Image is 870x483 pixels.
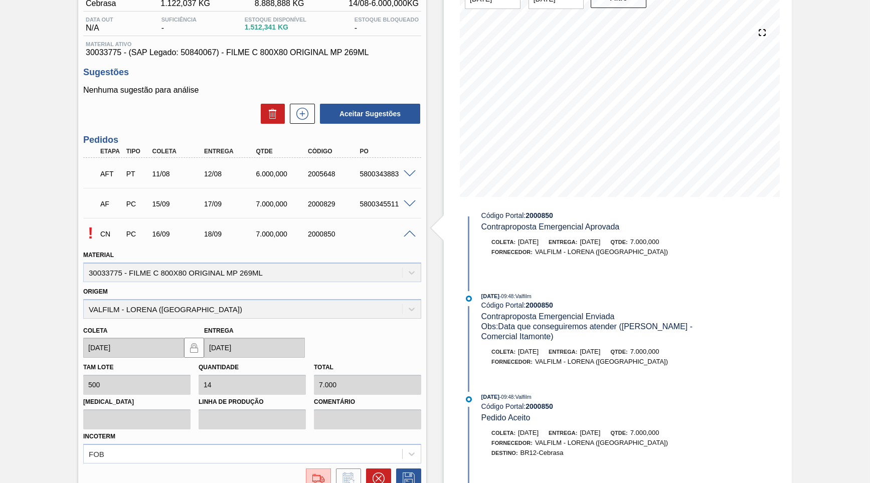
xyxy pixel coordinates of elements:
[202,170,259,178] div: 12/08/2025
[83,364,113,371] label: Tam lote
[526,402,553,410] strong: 2000850
[204,327,234,334] label: Entrega
[161,17,197,23] span: Suficiência
[549,349,577,355] span: Entrega:
[83,327,107,334] label: Coleta
[305,200,363,208] div: 2000829
[499,394,513,400] span: - 09:48
[481,293,499,299] span: [DATE]
[83,67,421,78] h3: Sugestões
[89,449,104,458] div: FOB
[124,230,150,238] div: Pedido de Compra
[83,433,115,440] label: Incoterm
[580,238,600,246] span: [DATE]
[124,148,150,155] div: Tipo
[199,395,306,409] label: Linha de Produção
[549,430,577,436] span: Entrega:
[245,17,306,23] span: Estoque Disponível
[526,211,553,219] strong: 2000850
[86,41,419,47] span: Material ativo
[150,200,208,208] div: 15/09/2025
[355,17,419,23] span: Estoque Bloqueado
[314,364,333,371] label: Total
[202,230,259,238] div: 18/09/2025
[86,17,113,23] span: Data out
[83,395,191,409] label: [MEDICAL_DATA]
[610,430,627,436] span: Qtde:
[513,394,531,400] span: : Valfilm
[98,163,124,185] div: Aguardando Fornecimento
[630,429,659,436] span: 7.000,000
[466,396,472,402] img: atual
[100,170,122,178] p: AFT
[610,239,627,245] span: Qtde:
[98,193,124,215] div: Aguardando Faturamento
[358,148,415,155] div: PO
[610,349,627,355] span: Qtde:
[254,170,311,178] div: 6.000,000
[491,239,515,245] span: Coleta:
[535,248,668,256] span: VALFILM - LORENA ([GEOGRAPHIC_DATA])
[202,200,259,208] div: 17/09/2025
[315,103,421,125] div: Aceitar Sugestões
[491,359,533,365] span: Fornecedor:
[518,348,539,355] span: [DATE]
[159,17,199,33] div: -
[314,395,421,409] label: Comentário
[305,148,363,155] div: Código
[526,301,553,309] strong: 2000850
[199,364,239,371] label: Quantidade
[305,170,363,178] div: 2005648
[491,249,533,255] span: Fornecedor:
[466,296,472,302] img: atual
[481,211,720,219] div: Código Portal:
[100,230,122,238] p: CN
[580,348,600,355] span: [DATE]
[83,224,98,243] p: Composição de Carga pendente de aceite
[499,294,513,299] span: - 09:48
[358,200,415,208] div: 5800345511
[254,200,311,208] div: 7.000,000
[98,148,124,155] div: Etapa
[98,223,124,245] div: Composição de Carga em Negociação
[83,288,108,295] label: Origem
[513,293,531,299] span: : Valfilm
[491,450,518,456] span: Destino:
[245,24,306,31] span: 1.512,341 KG
[184,338,204,358] button: locked
[580,429,600,436] span: [DATE]
[520,449,564,456] span: BR12-Cebrasa
[150,230,208,238] div: 16/09/2025
[481,301,720,309] div: Código Portal:
[83,252,114,259] label: Material
[630,238,659,246] span: 7.000,000
[549,239,577,245] span: Entrega:
[150,170,208,178] div: 11/08/2025
[83,338,184,358] input: dd/mm/yyyy
[124,200,150,208] div: Pedido de Compra
[481,402,720,410] div: Código Portal:
[352,17,421,33] div: -
[204,338,305,358] input: dd/mm/yyyy
[518,429,539,436] span: [DATE]
[83,17,116,33] div: N/A
[188,342,200,354] img: locked
[358,170,415,178] div: 5800343883
[254,230,311,238] div: 7.000,000
[83,86,421,95] p: Nenhuma sugestão para análise
[481,322,695,341] span: Obs: Data que conseguiremos atender ([PERSON_NAME] - Comercial Itamonte)
[481,413,531,422] span: Pedido Aceito
[202,148,259,155] div: Entrega
[285,104,315,124] div: Nova sugestão
[254,148,311,155] div: Qtde
[535,439,668,446] span: VALFILM - LORENA ([GEOGRAPHIC_DATA])
[150,148,208,155] div: Coleta
[491,430,515,436] span: Coleta:
[83,135,421,145] h3: Pedidos
[630,348,659,355] span: 7.000,000
[481,312,615,321] span: Contraproposta Emergencial Enviada
[481,222,620,231] span: Contraproposta Emergencial Aprovada
[481,394,499,400] span: [DATE]
[491,349,515,355] span: Coleta:
[518,238,539,246] span: [DATE]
